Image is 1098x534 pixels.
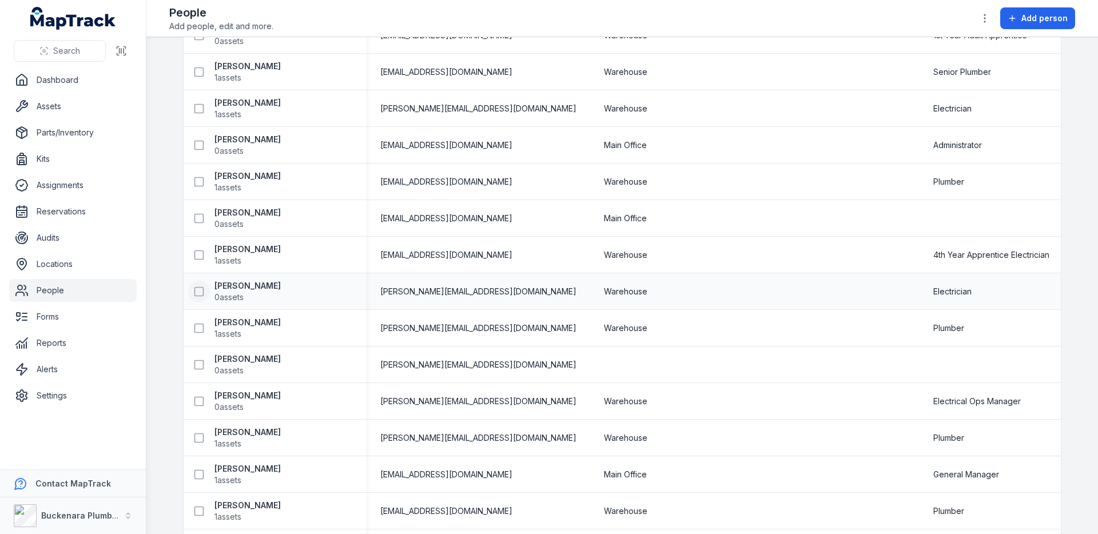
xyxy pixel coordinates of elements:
span: [PERSON_NAME][EMAIL_ADDRESS][DOMAIN_NAME] [380,286,576,297]
span: Plumber [933,432,964,444]
span: General Manager [933,469,999,480]
span: Main Office [604,140,647,151]
a: [PERSON_NAME]1assets [214,244,281,266]
button: Search [14,40,106,62]
span: 0 assets [214,401,244,413]
a: [PERSON_NAME]0assets [214,134,281,157]
span: Warehouse [604,432,647,444]
span: Warehouse [604,286,647,297]
strong: [PERSON_NAME] [214,61,281,72]
span: 0 assets [214,218,244,230]
span: 1 assets [214,328,241,340]
span: [EMAIL_ADDRESS][DOMAIN_NAME] [380,213,512,224]
a: Parts/Inventory [9,121,137,144]
strong: [PERSON_NAME] [214,280,281,292]
a: [PERSON_NAME]0assets [214,280,281,303]
span: [PERSON_NAME][EMAIL_ADDRESS][DOMAIN_NAME] [380,432,576,444]
span: Search [53,45,80,57]
strong: Buckenara Plumbing Gas & Electrical [41,511,192,520]
strong: [PERSON_NAME] [214,170,281,182]
span: Electrician [933,103,972,114]
span: Warehouse [604,505,647,517]
span: 4th Year Apprentice Electrician [933,249,1049,261]
strong: [PERSON_NAME] [214,353,281,365]
span: 0 assets [214,35,244,47]
span: [EMAIL_ADDRESS][DOMAIN_NAME] [380,176,512,188]
a: [PERSON_NAME]1assets [214,500,281,523]
strong: Contact MapTrack [35,479,111,488]
span: 1 assets [214,255,241,266]
a: [PERSON_NAME]1assets [214,97,281,120]
strong: [PERSON_NAME] [214,500,281,511]
span: [EMAIL_ADDRESS][DOMAIN_NAME] [380,469,512,480]
strong: [PERSON_NAME] [214,207,281,218]
strong: [PERSON_NAME] [214,463,281,475]
strong: [PERSON_NAME] [214,427,281,438]
span: 1 assets [214,475,241,486]
a: Dashboard [9,69,137,91]
a: Forms [9,305,137,328]
span: [PERSON_NAME][EMAIL_ADDRESS][DOMAIN_NAME] [380,103,576,114]
span: 1 assets [214,109,241,120]
span: Administrator [933,140,982,151]
a: Alerts [9,358,137,381]
span: [PERSON_NAME][EMAIL_ADDRESS][DOMAIN_NAME] [380,396,576,407]
strong: [PERSON_NAME] [214,317,281,328]
span: [EMAIL_ADDRESS][DOMAIN_NAME] [380,140,512,151]
a: Audits [9,226,137,249]
span: Plumber [933,322,964,334]
span: [PERSON_NAME][EMAIL_ADDRESS][DOMAIN_NAME] [380,322,576,334]
button: Add person [1000,7,1075,29]
a: [PERSON_NAME]0assets [214,390,281,413]
a: Reservations [9,200,137,223]
a: Settings [9,384,137,407]
span: 0 assets [214,145,244,157]
span: Senior Plumber [933,66,991,78]
span: Warehouse [604,103,647,114]
span: [EMAIL_ADDRESS][DOMAIN_NAME] [380,249,512,261]
a: [PERSON_NAME]1assets [214,463,281,486]
span: 1 assets [214,511,241,523]
a: Kits [9,148,137,170]
span: Warehouse [604,396,647,407]
span: Plumber [933,176,964,188]
a: [PERSON_NAME]1assets [214,61,281,83]
span: Electrical Ops Manager [933,396,1021,407]
a: Assets [9,95,137,118]
span: [EMAIL_ADDRESS][DOMAIN_NAME] [380,505,512,517]
strong: [PERSON_NAME] [214,390,281,401]
span: 0 assets [214,292,244,303]
a: Locations [9,253,137,276]
a: [PERSON_NAME]0assets [214,207,281,230]
strong: [PERSON_NAME] [214,244,281,255]
a: [PERSON_NAME]1assets [214,170,281,193]
a: Reports [9,332,137,354]
a: [PERSON_NAME]0assets [214,353,281,376]
span: Warehouse [604,322,647,334]
span: 0 assets [214,365,244,376]
span: 1 assets [214,182,241,193]
a: [PERSON_NAME]1assets [214,427,281,449]
span: Main Office [604,469,647,480]
span: Electrician [933,286,972,297]
a: People [9,279,137,302]
span: Warehouse [604,176,647,188]
span: Warehouse [604,249,647,261]
span: [EMAIL_ADDRESS][DOMAIN_NAME] [380,66,512,78]
span: [PERSON_NAME][EMAIL_ADDRESS][DOMAIN_NAME] [380,359,576,370]
span: Main Office [604,213,647,224]
a: [PERSON_NAME]1assets [214,317,281,340]
span: Plumber [933,505,964,517]
span: Add people, edit and more. [169,21,273,32]
strong: [PERSON_NAME] [214,97,281,109]
a: Assignments [9,174,137,197]
span: 1 assets [214,438,241,449]
span: Add person [1021,13,1068,24]
span: 1 assets [214,72,241,83]
a: MapTrack [30,7,116,30]
span: Warehouse [604,66,647,78]
h2: People [169,5,273,21]
strong: [PERSON_NAME] [214,134,281,145]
